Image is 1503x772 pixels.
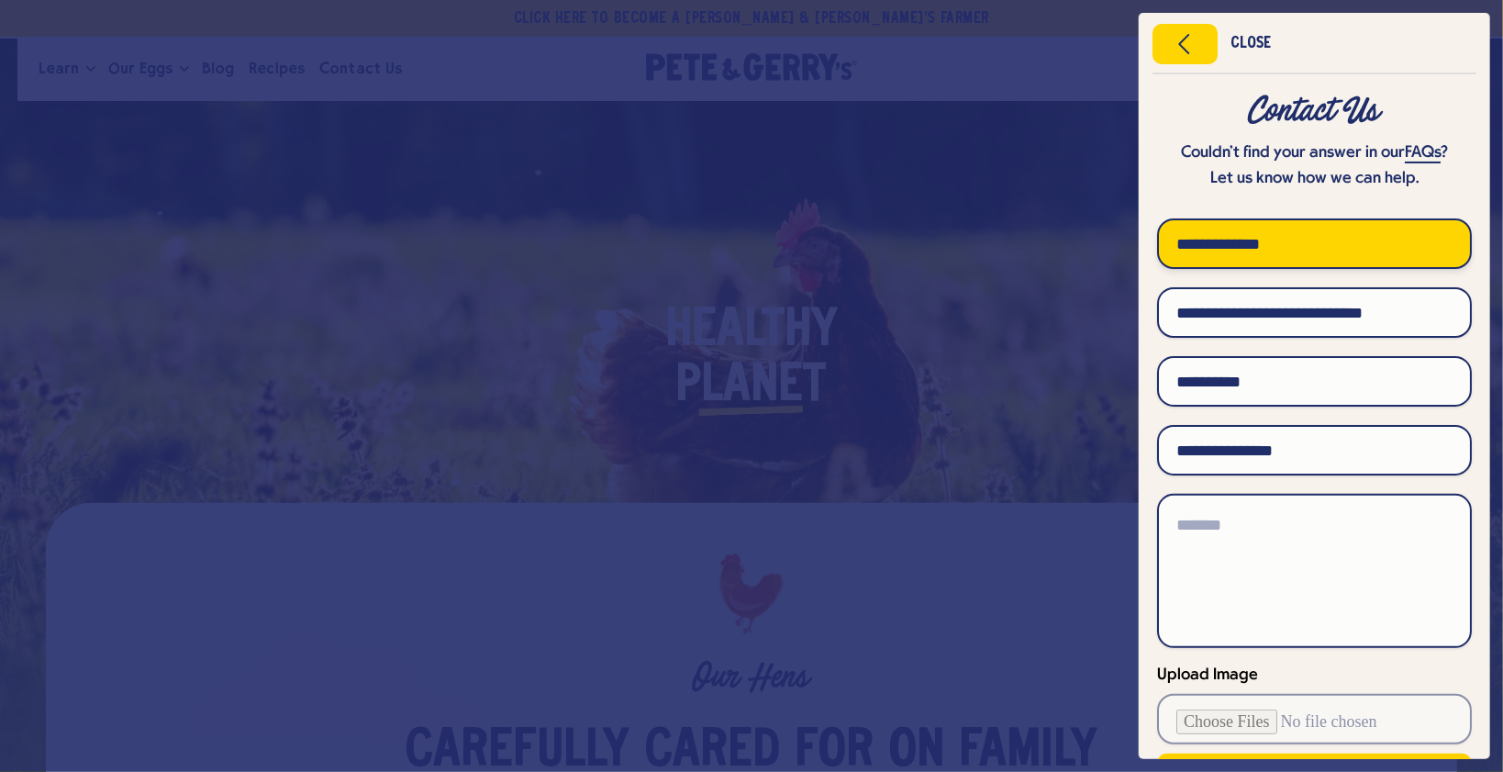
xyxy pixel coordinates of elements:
button: Close menu [1152,24,1218,64]
div: Close [1230,38,1271,50]
div: Contact Us [1157,95,1472,128]
span: Upload Image [1157,666,1258,684]
p: Let us know how we can help. [1157,166,1472,192]
a: FAQs [1405,144,1441,163]
p: Couldn’t find your answer in our ? [1157,140,1472,166]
